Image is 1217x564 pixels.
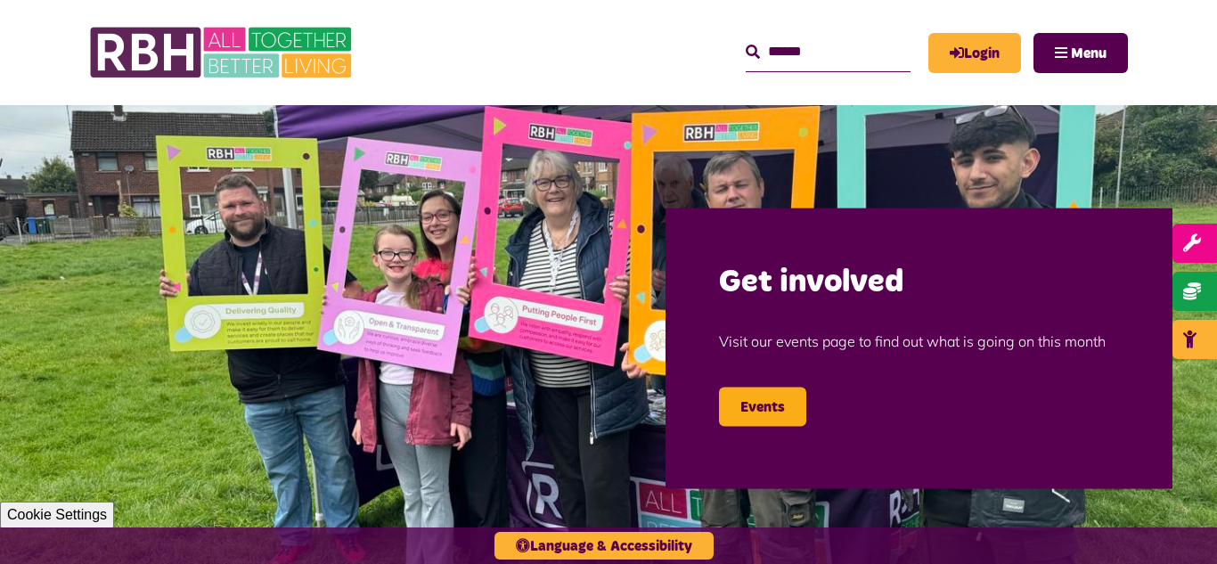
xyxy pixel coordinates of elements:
p: Visit our events page to find out what is going on this month [719,303,1119,378]
h2: Get involved [719,261,1119,303]
span: Menu [1071,46,1107,61]
img: RBH [89,18,356,87]
button: Language & Accessibility [494,532,714,560]
a: MyRBH [928,33,1021,73]
a: Events [719,387,806,426]
button: Navigation [1033,33,1128,73]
